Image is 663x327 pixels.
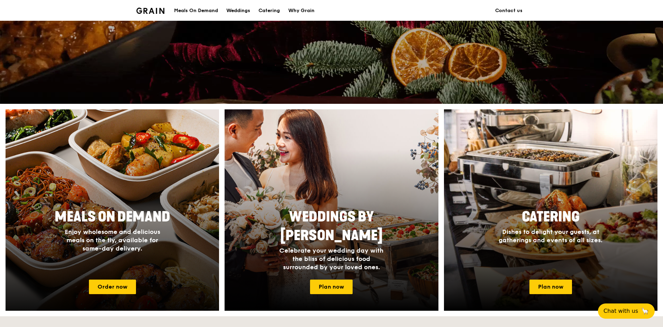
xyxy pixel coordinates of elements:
span: Celebrate your wedding day with the bliss of delicious food surrounded by your loved ones. [279,247,383,271]
a: CateringDishes to delight your guests, at gatherings and events of all sizes.Plan now [444,109,657,311]
img: catering-card.e1cfaf3e.jpg [444,109,657,311]
span: Weddings by [PERSON_NAME] [280,209,383,244]
img: Grain [136,8,164,14]
span: Enjoy wholesome and delicious meals on the fly, available for same-day delivery. [65,228,160,252]
a: Plan now [529,280,572,294]
a: Contact us [491,0,527,21]
span: Catering [522,209,580,225]
span: Meals On Demand [55,209,170,225]
a: Weddings by [PERSON_NAME]Celebrate your wedding day with the bliss of delicious food surrounded b... [225,109,438,311]
div: Catering [258,0,280,21]
span: Dishes to delight your guests, at gatherings and events of all sizes. [499,228,602,244]
span: 🦙 [641,307,649,315]
a: Catering [254,0,284,21]
div: Meals On Demand [174,0,218,21]
a: Weddings [222,0,254,21]
a: Order now [89,280,136,294]
span: Chat with us [603,307,638,315]
div: Why Grain [288,0,315,21]
a: Plan now [310,280,353,294]
div: Weddings [226,0,250,21]
a: Why Grain [284,0,319,21]
button: Chat with us🦙 [598,303,655,319]
a: Meals On DemandEnjoy wholesome and delicious meals on the fly, available for same-day delivery.Or... [6,109,219,311]
img: weddings-card.4f3003b8.jpg [225,109,438,311]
